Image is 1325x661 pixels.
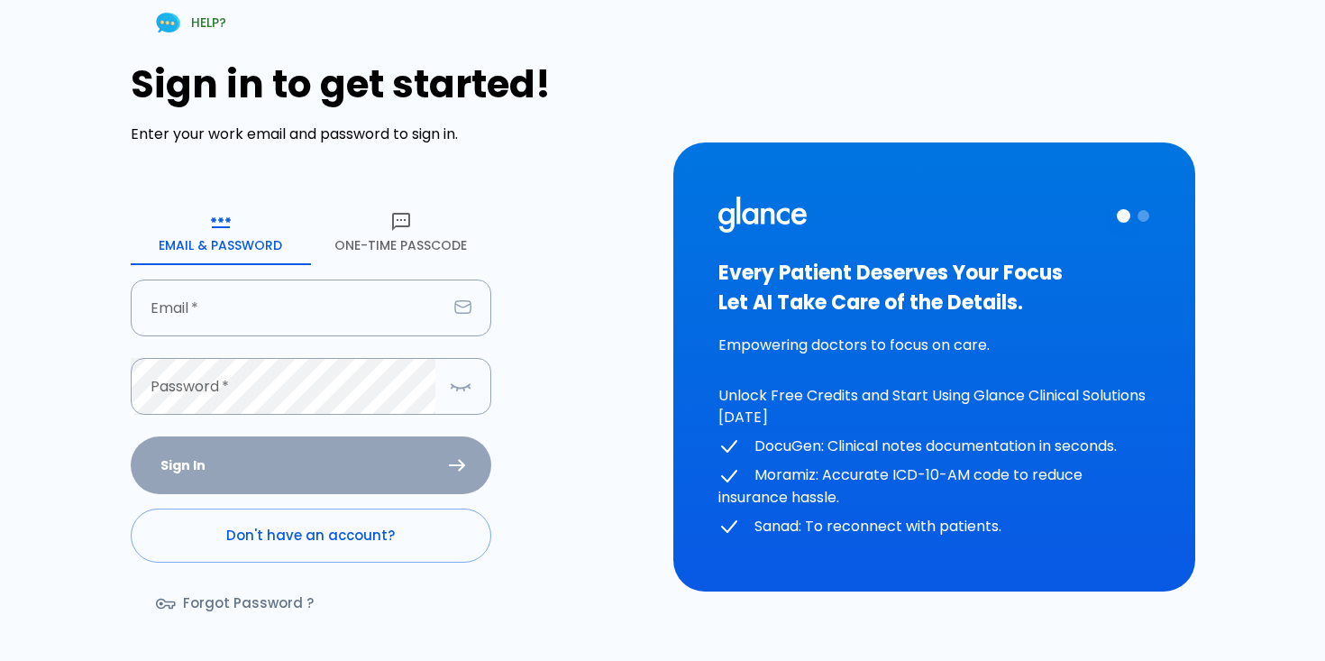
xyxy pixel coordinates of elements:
[131,509,491,563] a: Don't have an account?
[131,124,653,145] p: Enter your work email and password to sign in.
[131,62,653,106] h1: Sign in to get started!
[718,516,1150,538] p: Sanad: To reconnect with patients.
[718,258,1150,317] h3: Every Patient Deserves Your Focus Let AI Take Care of the Details.
[311,200,491,265] button: One-Time Passcode
[152,7,184,39] img: Chat Support
[718,335,1150,356] p: Empowering doctors to focus on care.
[131,200,311,265] button: Email & Password
[131,280,447,336] input: dr.ahmed@clinic.com
[131,577,343,629] a: Forgot Password ?
[718,464,1150,509] p: Moramiz: Accurate ICD-10-AM code to reduce insurance hassle.
[718,436,1150,458] p: DocuGen: Clinical notes documentation in seconds.
[718,385,1150,428] p: Unlock Free Credits and Start Using Glance Clinical Solutions [DATE]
